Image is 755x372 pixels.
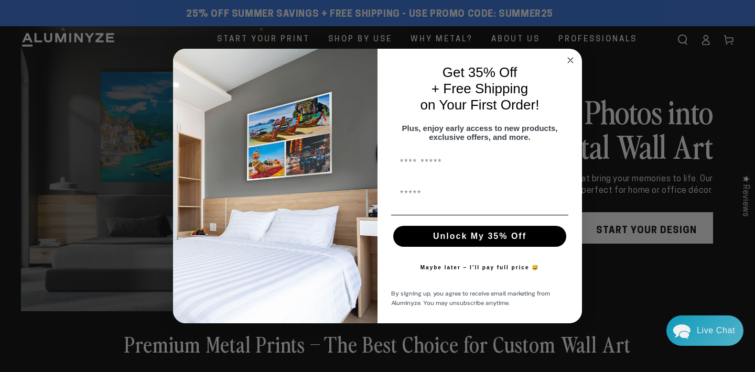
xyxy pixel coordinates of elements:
span: Get 35% Off [443,64,517,80]
button: Close dialog [564,54,577,67]
button: Unlock My 35% Off [393,226,566,247]
span: By signing up, you agree to receive email marketing from Aluminyze. You may unsubscribe anytime. [391,289,550,308]
span: Plus, enjoy early access to new products, exclusive offers, and more. [402,124,558,141]
img: underline [391,215,568,215]
span: + Free Shipping [432,81,528,96]
div: Chat widget toggle [666,315,743,346]
img: 728e4f65-7e6c-44e2-b7d1-0292a396982f.jpeg [173,49,377,323]
div: Contact Us Directly [697,315,735,346]
button: Maybe later – I’ll pay full price 😅 [415,257,545,278]
span: on Your First Order! [420,97,540,113]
